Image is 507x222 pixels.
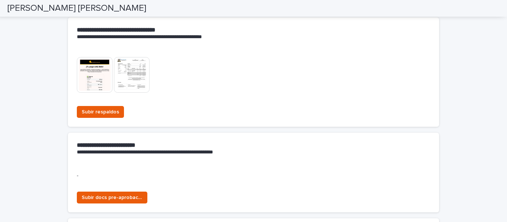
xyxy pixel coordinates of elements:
button: Subir respaldos [77,106,124,118]
p: - [77,172,430,180]
span: Subir respaldos [82,108,119,116]
h2: [PERSON_NAME] [PERSON_NAME] [7,3,146,14]
button: Subir docs pre-aprobación [77,192,147,203]
span: Subir docs pre-aprobación [82,194,143,201]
